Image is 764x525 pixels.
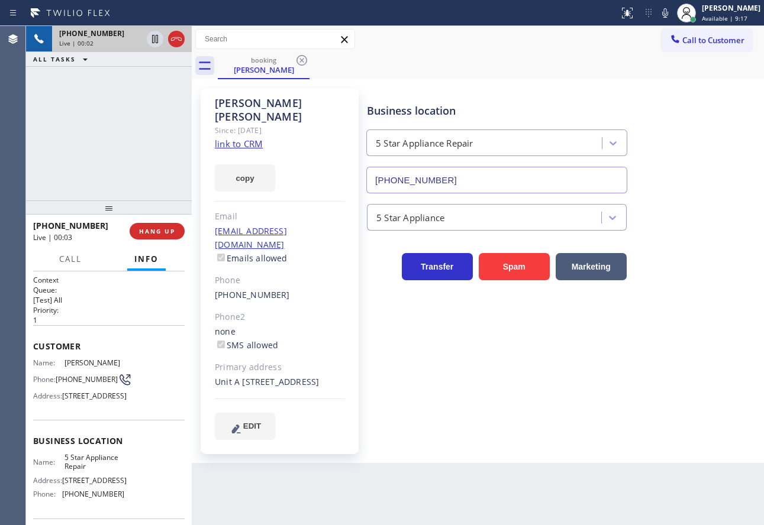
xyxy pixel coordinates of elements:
span: [PERSON_NAME] [65,358,124,367]
span: 5 Star Appliance Repair [65,453,124,471]
div: Anthony Avellar [219,53,308,78]
span: [PHONE_NUMBER] [62,490,124,498]
span: [PHONE_NUMBER] [33,220,108,231]
span: [PHONE_NUMBER] [59,28,124,38]
input: SMS allowed [217,341,225,348]
span: Customer [33,341,185,352]
p: 1 [33,315,185,325]
button: EDIT [215,413,275,440]
span: Name: [33,358,65,367]
a: link to CRM [215,138,263,150]
span: Call [59,254,82,264]
div: booking [219,56,308,64]
span: Live | 00:02 [59,39,94,47]
input: Emails allowed [217,254,225,261]
span: Live | 00:03 [33,232,72,242]
button: HANG UP [130,223,185,239]
label: SMS allowed [215,339,278,351]
span: ALL TASKS [33,55,76,63]
button: Hold Customer [147,31,163,47]
input: Phone Number [366,167,627,193]
span: Phone: [33,490,62,498]
a: [EMAIL_ADDRESS][DOMAIN_NAME] [215,225,287,250]
button: copy [215,164,275,192]
h2: Priority: [33,305,185,315]
p: [Test] All [33,295,185,305]
span: Business location [33,435,185,446]
h1: Context [33,275,185,285]
button: Transfer [402,253,473,280]
div: Unit A [STREET_ADDRESS] [215,375,345,389]
span: Name: [33,458,65,466]
span: HANG UP [139,227,175,235]
button: Marketing [556,253,627,280]
div: Primary address [215,361,345,374]
button: Mute [657,5,673,21]
input: Search [196,30,354,48]
a: [PHONE_NUMBER] [215,289,290,300]
div: Business location [367,103,627,119]
span: [PHONE_NUMBER] [56,375,118,384]
div: 5 Star Appliance Repair [376,137,473,150]
button: ALL TASKS [26,52,99,66]
button: Spam [479,253,550,280]
label: Emails allowed [215,252,288,264]
span: Address: [33,391,62,400]
div: [PERSON_NAME] [PERSON_NAME] [215,96,345,124]
span: Phone: [33,375,56,384]
span: [STREET_ADDRESS] [62,391,127,400]
div: Email [215,210,345,223]
div: [PERSON_NAME] [702,3,760,13]
div: 5 Star Appliance [376,210,444,224]
button: Info [127,248,166,271]
button: Call to Customer [662,29,752,51]
div: Since: [DATE] [215,124,345,137]
h2: Queue: [33,285,185,295]
span: EDIT [243,422,261,430]
div: Phone2 [215,310,345,324]
span: Call to Customer [682,35,744,46]
button: Call [52,248,89,271]
div: none [215,325,345,352]
span: Available | 9:17 [702,14,747,22]
div: Phone [215,274,345,287]
span: [STREET_ADDRESS] [62,476,127,485]
button: Hang up [168,31,185,47]
span: Info [134,254,159,264]
div: [PERSON_NAME] [219,64,308,75]
span: Address: [33,476,62,485]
